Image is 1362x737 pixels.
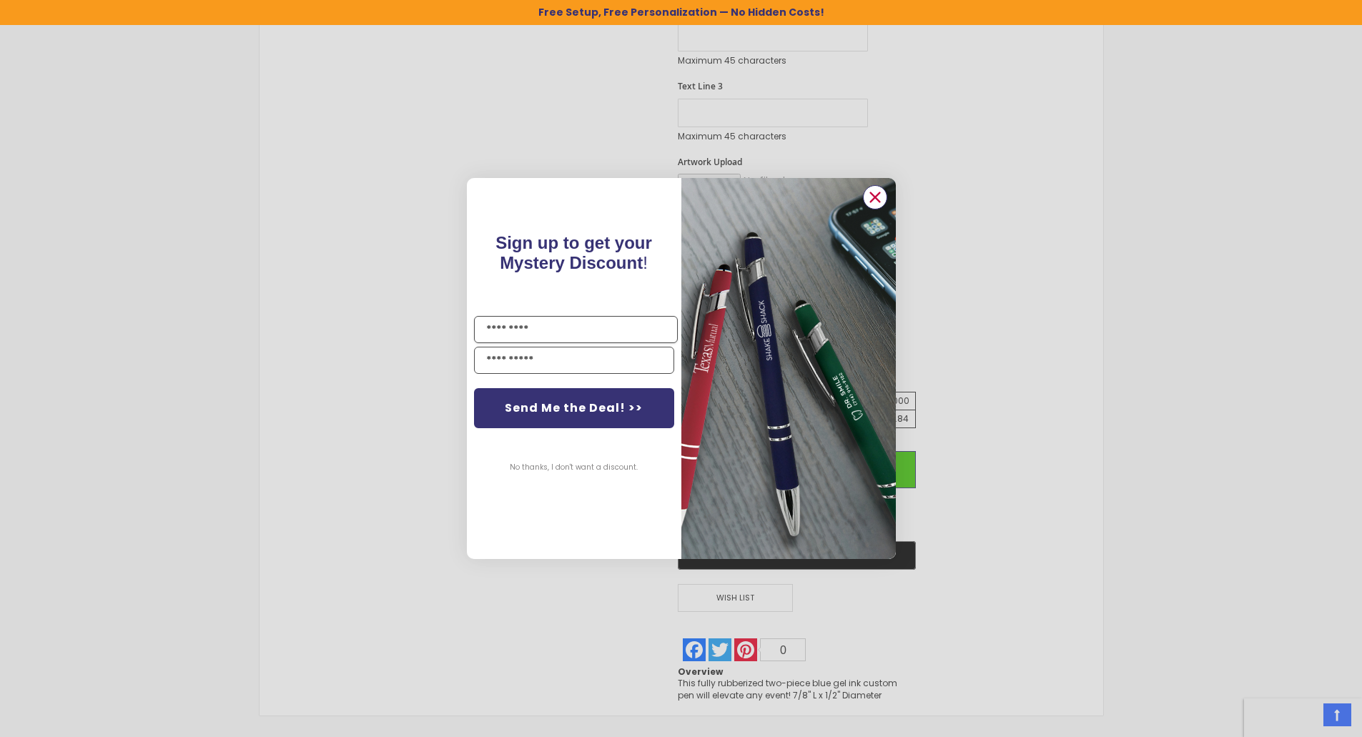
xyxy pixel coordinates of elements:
img: 081b18bf-2f98-4675-a917-09431eb06994.jpeg [681,178,896,559]
button: Close dialog [863,185,887,209]
span: Sign up to get your Mystery Discount [495,233,652,272]
iframe: Google Customer Reviews [1244,698,1362,737]
span: ! [495,233,652,272]
input: YOUR EMAIL [474,347,674,374]
button: Send Me the Deal! >> [474,388,674,428]
button: No thanks, I don't want a discount. [503,450,645,485]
